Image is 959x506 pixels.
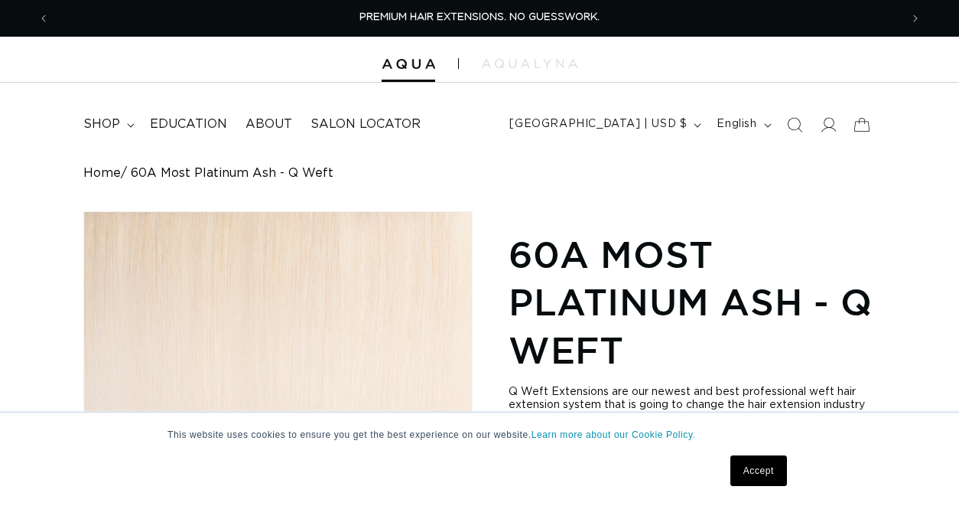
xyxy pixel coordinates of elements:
[83,116,120,132] span: shop
[150,116,227,132] span: Education
[532,429,696,440] a: Learn more about our Cookie Policy.
[717,116,756,132] span: English
[359,12,600,22] span: PREMIUM HAIR EXTENSIONS. NO GUESSWORK.
[245,116,292,132] span: About
[509,230,876,374] h1: 60A Most Platinum Ash - Q Weft
[899,4,932,33] button: Next announcement
[236,107,301,142] a: About
[310,116,421,132] span: Salon Locator
[83,166,121,181] a: Home
[301,107,430,142] a: Salon Locator
[500,110,707,139] button: [GEOGRAPHIC_DATA] | USD $
[131,166,333,181] span: 60A Most Platinum Ash - Q Weft
[707,110,777,139] button: English
[509,386,876,425] div: Q Weft Extensions are our newest and best professional weft hair extension system that is going t...
[730,455,787,486] a: Accept
[167,428,792,442] p: This website uses cookies to ensure you get the best experience on our website.
[509,116,687,132] span: [GEOGRAPHIC_DATA] | USD $
[74,107,141,142] summary: shop
[382,59,435,70] img: Aqua Hair Extensions
[83,166,875,181] nav: breadcrumbs
[778,108,811,142] summary: Search
[482,59,577,68] img: aqualyna.com
[141,107,236,142] a: Education
[27,4,60,33] button: Previous announcement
